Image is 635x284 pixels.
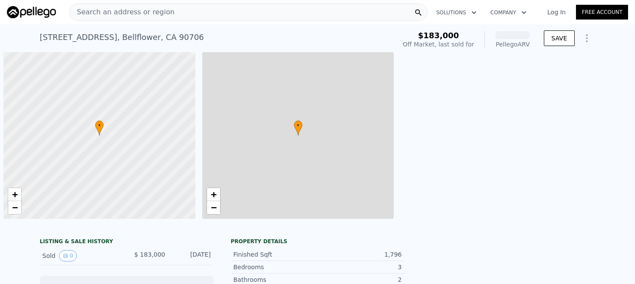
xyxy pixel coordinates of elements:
[207,201,220,214] a: Zoom out
[12,189,18,200] span: +
[8,188,21,201] a: Zoom in
[484,5,533,20] button: Company
[495,40,530,49] div: Pellego ARV
[537,8,576,17] a: Log In
[576,5,628,20] a: Free Account
[318,275,402,284] div: 2
[234,250,318,259] div: Finished Sqft
[418,31,459,40] span: $183,000
[172,250,211,261] div: [DATE]
[95,122,104,129] span: •
[578,30,596,47] button: Show Options
[429,5,484,20] button: Solutions
[95,120,104,135] div: •
[294,122,303,129] span: •
[207,188,220,201] a: Zoom in
[40,31,204,43] div: [STREET_ADDRESS] , Bellflower , CA 90706
[211,189,216,200] span: +
[231,238,405,245] div: Property details
[7,6,56,18] img: Pellego
[318,250,402,259] div: 1,796
[70,7,174,17] span: Search an address or region
[59,250,77,261] button: View historical data
[211,202,216,213] span: −
[234,263,318,271] div: Bedrooms
[403,40,474,49] div: Off Market, last sold for
[234,275,318,284] div: Bathrooms
[43,250,120,261] div: Sold
[40,238,214,247] div: LISTING & SALE HISTORY
[544,30,574,46] button: SAVE
[294,120,303,135] div: •
[318,263,402,271] div: 3
[12,202,18,213] span: −
[8,201,21,214] a: Zoom out
[134,251,165,258] span: $ 183,000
